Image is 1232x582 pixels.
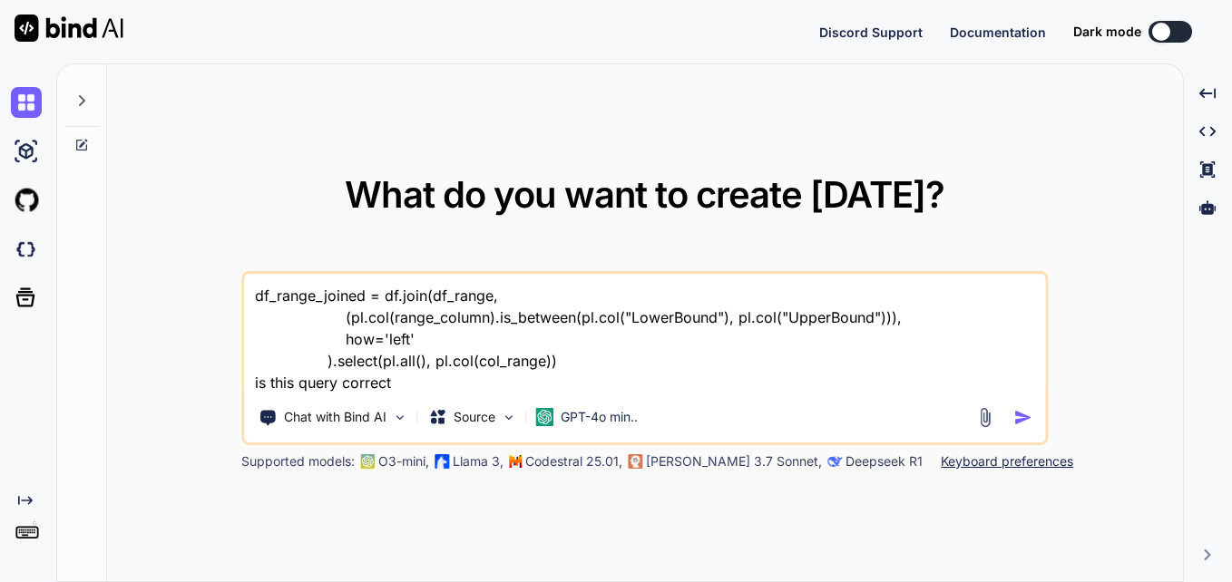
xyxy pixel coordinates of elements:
p: Source [454,408,495,426]
img: Llama2 [435,454,449,469]
p: Codestral 25.01, [525,452,622,470]
p: Supported models: [241,452,355,470]
img: GPT-4 [360,454,375,469]
img: darkCloudIdeIcon [11,234,42,265]
span: Discord Support [819,24,923,40]
button: Documentation [950,23,1046,42]
img: ai-studio [11,136,42,167]
img: Mistral-AI [509,455,522,468]
button: Discord Support [819,23,923,42]
p: [PERSON_NAME] 3.7 Sonnet, [646,452,822,470]
img: claude [827,454,842,469]
p: Keyboard preferences [941,452,1073,470]
span: What do you want to create [DATE]? [345,172,944,217]
span: Dark mode [1073,23,1141,41]
img: GPT-4o mini [535,408,553,426]
textarea: df_range_joined = df.join(df_range, (pl.col(range_column).is_between(pl.col("LowerBound"), pl.col... [244,274,1045,393]
p: Llama 3, [453,452,504,470]
p: O3-mini, [378,452,429,470]
img: claude [628,454,642,469]
p: GPT-4o min.. [561,408,638,426]
img: attachment [975,407,996,428]
img: githubLight [11,185,42,216]
img: Pick Models [501,410,516,425]
img: Bind AI [15,15,123,42]
img: chat [11,87,42,118]
p: Chat with Bind AI [284,408,386,426]
img: icon [1014,408,1033,427]
img: Pick Tools [392,410,407,425]
p: Deepseek R1 [846,452,923,470]
span: Documentation [950,24,1046,40]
